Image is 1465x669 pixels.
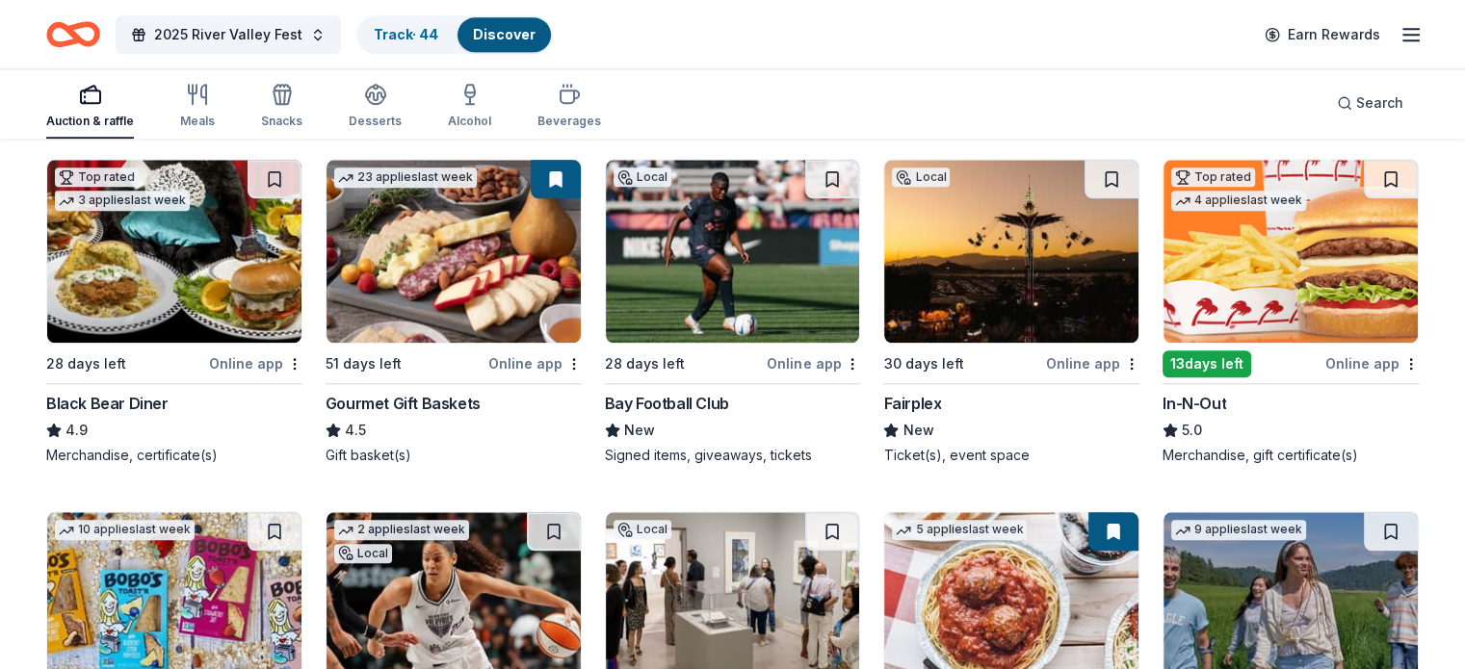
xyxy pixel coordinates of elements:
a: Image for In-N-OutTop rated4 applieslast week13days leftOnline appIn-N-Out5.0Merchandise, gift ce... [1163,159,1419,465]
div: 9 applies last week [1171,520,1306,540]
div: Online app [209,351,302,375]
div: Fairplex [883,392,941,415]
div: Online app [1325,351,1419,375]
div: Ticket(s), event space [883,446,1139,465]
img: Image for Bay Football Club [606,160,860,343]
div: Signed items, giveaways, tickets [605,446,861,465]
div: Top rated [1171,167,1255,187]
a: Track· 44 [374,26,438,42]
a: Image for Black Bear DinerTop rated3 applieslast week28 days leftOnline appBlack Bear Diner4.9Mer... [46,159,302,465]
div: 5 applies last week [892,520,1027,540]
div: 10 applies last week [55,520,195,540]
img: Image for Gourmet Gift Baskets [327,160,581,343]
div: Gift basket(s) [326,446,582,465]
a: Earn Rewards [1253,17,1392,52]
div: 51 days left [326,352,402,375]
span: 4.9 [65,419,88,442]
div: Online app [1046,351,1139,375]
div: Meals [180,114,215,129]
div: 23 applies last week [334,167,477,188]
button: 2025 River Valley Fest [116,15,341,54]
span: 2025 River Valley Fest [154,23,302,46]
img: Image for Fairplex [884,160,1138,343]
div: Snacks [261,114,302,129]
button: Beverages [537,75,601,139]
div: 28 days left [605,352,685,375]
div: Local [614,520,671,539]
img: Image for Black Bear Diner [47,160,301,343]
button: Auction & raffle [46,75,134,139]
div: Online app [488,351,582,375]
span: 4.5 [345,419,366,442]
div: Beverages [537,114,601,129]
span: New [903,419,933,442]
div: 30 days left [883,352,963,375]
a: Image for Bay Football ClubLocal28 days leftOnline appBay Football ClubNewSigned items, giveaways... [605,159,861,465]
div: Online app [767,351,860,375]
div: Alcohol [448,114,491,129]
img: Image for In-N-Out [1164,160,1418,343]
span: Search [1356,91,1403,115]
div: Merchandise, gift certificate(s) [1163,446,1419,465]
div: Merchandise, certificate(s) [46,446,302,465]
a: Discover [473,26,536,42]
div: Local [614,167,671,187]
span: 5.0 [1182,419,1202,442]
button: Meals [180,75,215,139]
div: Black Bear Diner [46,392,169,415]
button: Desserts [349,75,402,139]
span: New [624,419,655,442]
div: Top rated [55,167,139,187]
div: Local [892,167,950,187]
a: Home [46,12,100,57]
button: Snacks [261,75,302,139]
div: Auction & raffle [46,114,134,129]
button: Track· 44Discover [356,15,553,54]
div: 4 applies last week [1171,191,1306,211]
div: Gourmet Gift Baskets [326,392,481,415]
a: Image for FairplexLocal30 days leftOnline appFairplexNewTicket(s), event space [883,159,1139,465]
div: 2 applies last week [334,520,469,540]
button: Search [1321,84,1419,122]
button: Alcohol [448,75,491,139]
div: 13 days left [1163,350,1251,377]
div: Desserts [349,114,402,129]
div: In-N-Out [1163,392,1226,415]
a: Image for Gourmet Gift Baskets23 applieslast week51 days leftOnline appGourmet Gift Baskets4.5Gif... [326,159,582,465]
div: 28 days left [46,352,126,375]
div: Local [334,544,392,563]
div: Bay Football Club [605,392,729,415]
div: 3 applies last week [55,191,190,211]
